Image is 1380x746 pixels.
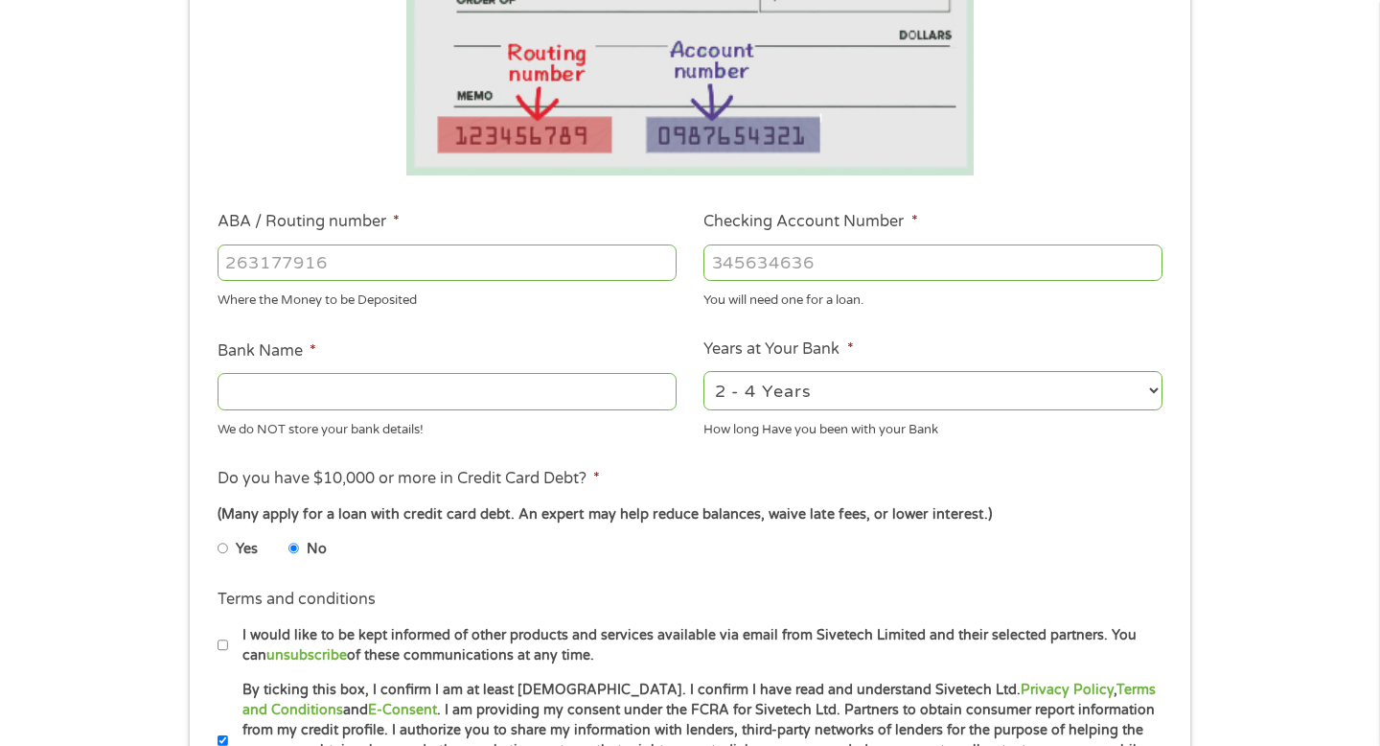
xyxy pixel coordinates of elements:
a: Terms and Conditions [242,682,1156,718]
label: Terms and conditions [218,590,376,610]
input: 345634636 [703,245,1162,281]
label: ABA / Routing number [218,212,400,232]
label: Years at Your Bank [703,339,853,360]
label: Yes [236,539,258,560]
a: unsubscribe [266,647,347,664]
label: Do you have $10,000 or more in Credit Card Debt? [218,469,600,489]
label: Checking Account Number [703,212,917,232]
label: No [307,539,327,560]
label: Bank Name [218,341,316,361]
div: (Many apply for a loan with credit card debt. An expert may help reduce balances, waive late fees... [218,504,1162,525]
label: I would like to be kept informed of other products and services available via email from Sivetech... [228,625,1168,666]
div: We do NOT store your bank details! [218,413,677,439]
input: 263177916 [218,245,677,281]
a: E-Consent [368,702,437,718]
div: Where the Money to be Deposited [218,285,677,311]
div: You will need one for a loan. [703,285,1162,311]
div: How long Have you been with your Bank [703,413,1162,439]
a: Privacy Policy [1021,682,1114,698]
